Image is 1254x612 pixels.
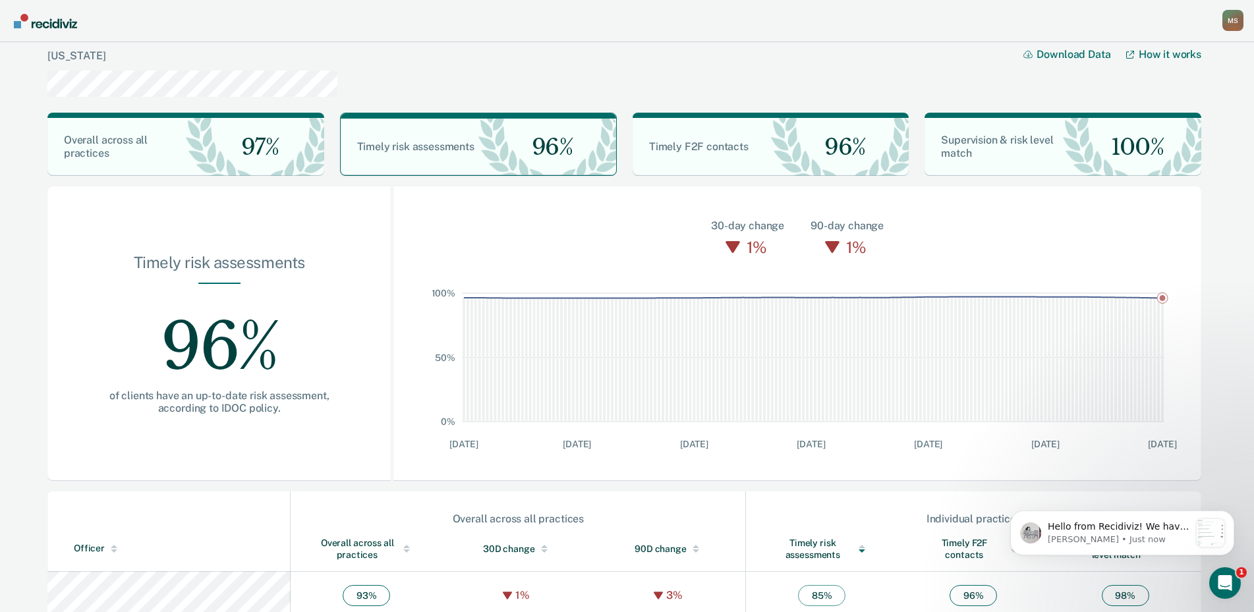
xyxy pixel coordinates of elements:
[1209,567,1241,599] iframe: Intercom live chat
[317,537,416,561] div: Overall across all practices
[1023,48,1126,61] button: Download Data
[47,526,291,572] th: Toggle SortBy
[990,484,1254,576] iframe: Intercom notifications message
[90,389,349,414] div: of clients have an up-to-date risk assessment, according to IDOC policy.
[1236,567,1247,578] span: 1
[798,585,845,606] span: 85 %
[680,439,708,449] text: [DATE]
[357,140,474,153] span: Timely risk assessments
[291,513,745,525] div: Overall across all practices
[843,234,870,260] div: 1%
[291,526,442,572] th: Toggle SortBy
[1100,134,1164,161] span: 100%
[663,589,686,601] div: 3%
[521,134,573,161] span: 96%
[914,439,942,449] text: [DATE]
[343,585,390,606] span: 93 %
[1222,10,1243,31] div: M S
[90,284,349,389] div: 96%
[74,543,285,554] div: Officer
[772,537,871,561] div: Timely risk assessments
[563,439,591,449] text: [DATE]
[1126,48,1201,61] a: How it works
[47,49,105,62] a: [US_STATE]
[746,526,898,572] th: Toggle SortBy
[57,37,199,466] span: Hello from Recidiviz! We have some exciting news. Officers will now have their own Overview page ...
[442,526,594,572] th: Toggle SortBy
[898,526,1049,572] th: Toggle SortBy
[747,513,1201,525] div: Individual practices
[1149,439,1177,449] text: [DATE]
[797,439,826,449] text: [DATE]
[649,140,749,153] span: Timely F2F contacts
[941,134,1053,159] span: Supervision & risk level match
[469,543,567,555] div: 30D change
[924,537,1023,561] div: Timely F2F contacts
[814,134,866,161] span: 96%
[1102,585,1149,606] span: 98 %
[811,218,884,234] div: 90-day change
[743,234,770,260] div: 1%
[620,543,719,555] div: 90D change
[231,134,279,161] span: 97%
[512,589,533,601] div: 1%
[594,526,745,572] th: Toggle SortBy
[711,218,784,234] div: 30-day change
[1031,439,1060,449] text: [DATE]
[64,134,148,159] span: Overall across all practices
[1222,10,1243,31] button: Profile dropdown button
[950,585,997,606] span: 96 %
[90,253,349,283] div: Timely risk assessments
[14,14,77,28] img: Recidiviz
[450,439,478,449] text: [DATE]
[57,49,200,61] p: Message from Kim, sent Just now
